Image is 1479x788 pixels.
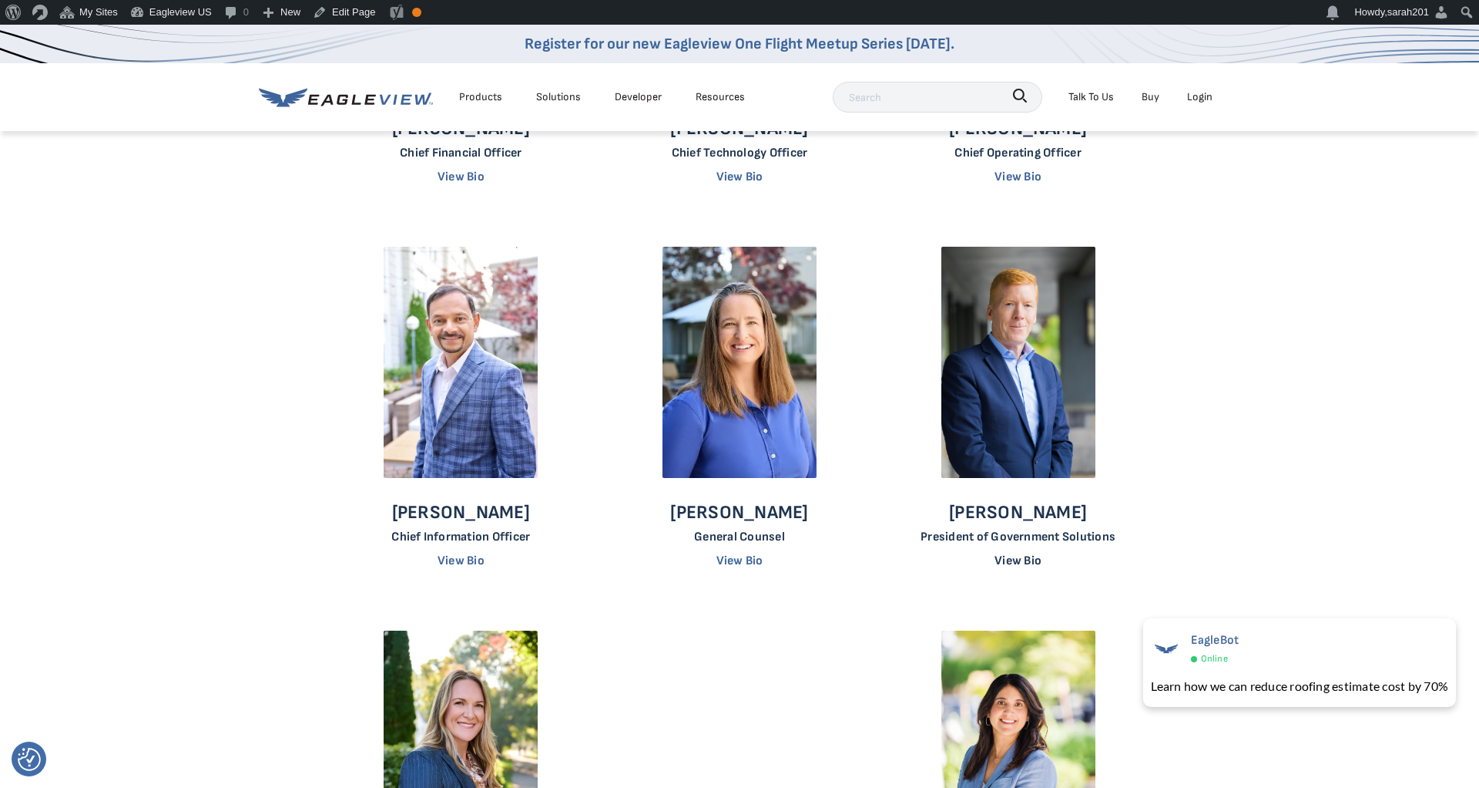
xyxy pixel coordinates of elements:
[391,530,530,544] p: Chief Information Officer
[1201,651,1228,668] span: Online
[994,554,1041,568] a: View Bio
[459,87,502,106] div: Products
[391,501,530,524] p: [PERSON_NAME]
[18,748,41,771] button: Consent Preferences
[833,82,1042,113] input: Search
[384,247,538,478] img: Raman Krishnaswami - Chief Information Officer
[994,170,1041,184] a: View Bio
[670,146,808,160] p: Chief Technology Officer
[1151,633,1182,664] img: EagleBot
[696,87,745,106] div: Resources
[1142,87,1159,106] a: Buy
[536,87,581,106] div: Solutions
[1068,87,1114,106] div: Talk To Us
[18,748,41,771] img: Revisit consent button
[662,247,817,478] img: Rebecca Unruh - General Counsel
[670,501,808,524] p: [PERSON_NAME]
[525,35,954,53] a: Register for our new Eagleview One Flight Meetup Series [DATE].
[438,170,485,184] a: View Bio
[670,530,808,544] p: General Counsel
[921,501,1115,524] p: [PERSON_NAME]
[921,530,1115,544] p: President of Government Solutions
[716,554,763,568] a: View Bio
[941,247,1095,478] img: Robert Locke - President of Government Solutions
[949,146,1087,160] p: Chief Operating Officer
[1187,87,1212,106] div: Login
[716,170,763,184] a: View Bio
[1191,633,1239,648] span: EagleBot
[1387,6,1429,18] span: sarah201
[1151,677,1448,695] div: Learn how we can reduce roofing estimate cost by 70%
[438,554,485,568] a: View Bio
[392,146,530,160] p: Chief Financial Officer
[615,87,662,106] a: Developer
[412,8,421,17] div: OK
